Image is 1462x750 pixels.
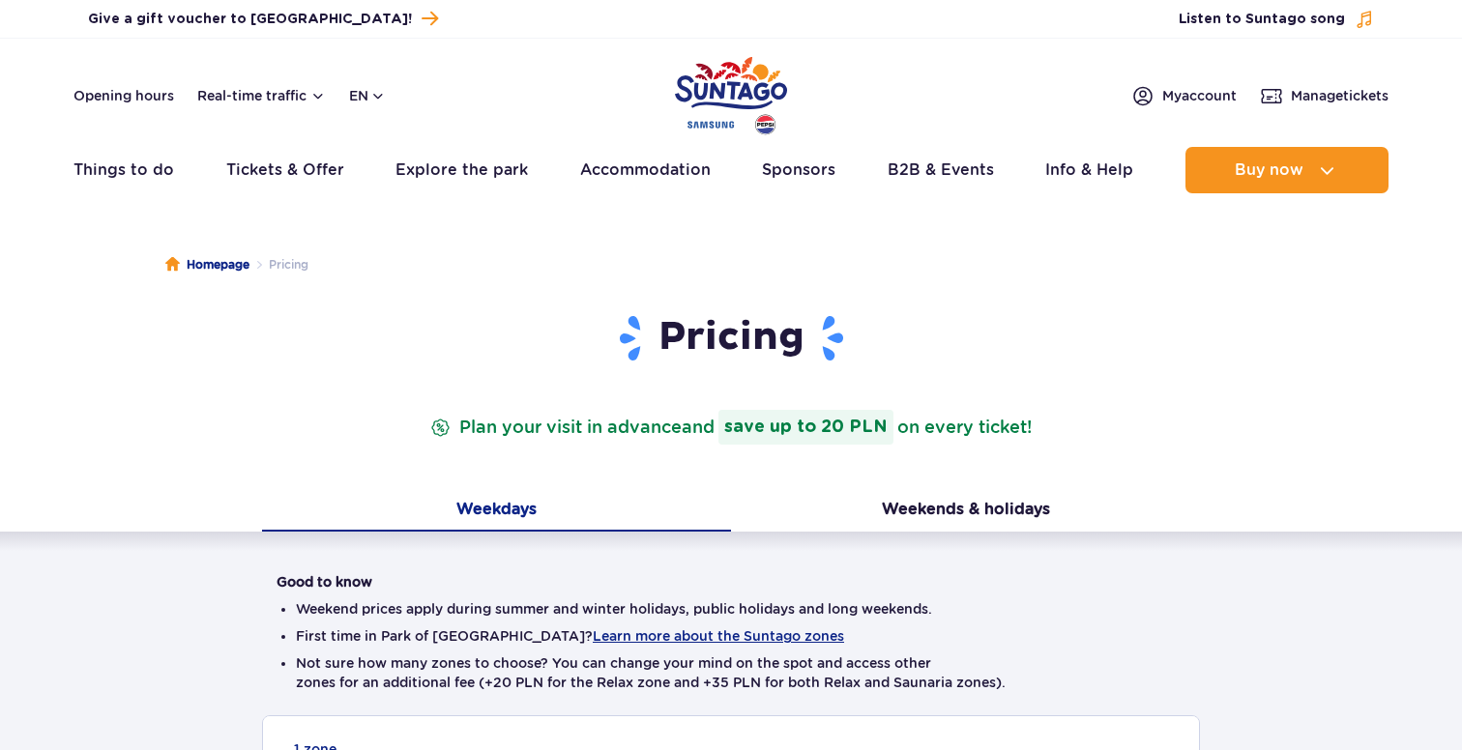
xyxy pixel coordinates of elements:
a: Give a gift voucher to [GEOGRAPHIC_DATA]! [88,6,438,32]
li: Not sure how many zones to choose? You can change your mind on the spot and access other zones fo... [296,653,1166,692]
button: Buy now [1185,147,1389,193]
a: B2B & Events [888,147,994,193]
span: My account [1162,86,1237,105]
a: Managetickets [1260,84,1389,107]
span: Listen to Suntago song [1179,10,1345,29]
a: Things to do [73,147,174,193]
button: Weekends & holidays [731,491,1200,532]
span: Manage tickets [1291,86,1389,105]
button: Real-time traffic [197,88,326,103]
li: First time in Park of [GEOGRAPHIC_DATA]? [296,626,1166,646]
strong: save up to 20 PLN [718,410,893,445]
strong: Good to know [277,574,372,590]
li: Weekend prices apply during summer and winter holidays, public holidays and long weekends. [296,599,1166,619]
a: Info & Help [1045,147,1133,193]
span: Give a gift voucher to [GEOGRAPHIC_DATA]! [88,10,412,29]
li: Pricing [249,255,308,274]
a: Park of Poland [675,48,787,137]
a: Myaccount [1131,84,1237,107]
a: Explore the park [395,147,528,193]
button: Weekdays [262,491,731,532]
span: Buy now [1235,161,1303,179]
button: en [349,86,386,105]
h1: Pricing [277,313,1185,363]
button: Listen to Suntago song [1179,10,1374,29]
p: Plan your visit in advance on every ticket! [426,410,1036,445]
button: Learn more about the Suntago zones [593,628,844,644]
a: Opening hours [73,86,174,105]
a: Accommodation [580,147,711,193]
a: Homepage [165,255,249,274]
a: Tickets & Offer [226,147,344,193]
a: Sponsors [762,147,835,193]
